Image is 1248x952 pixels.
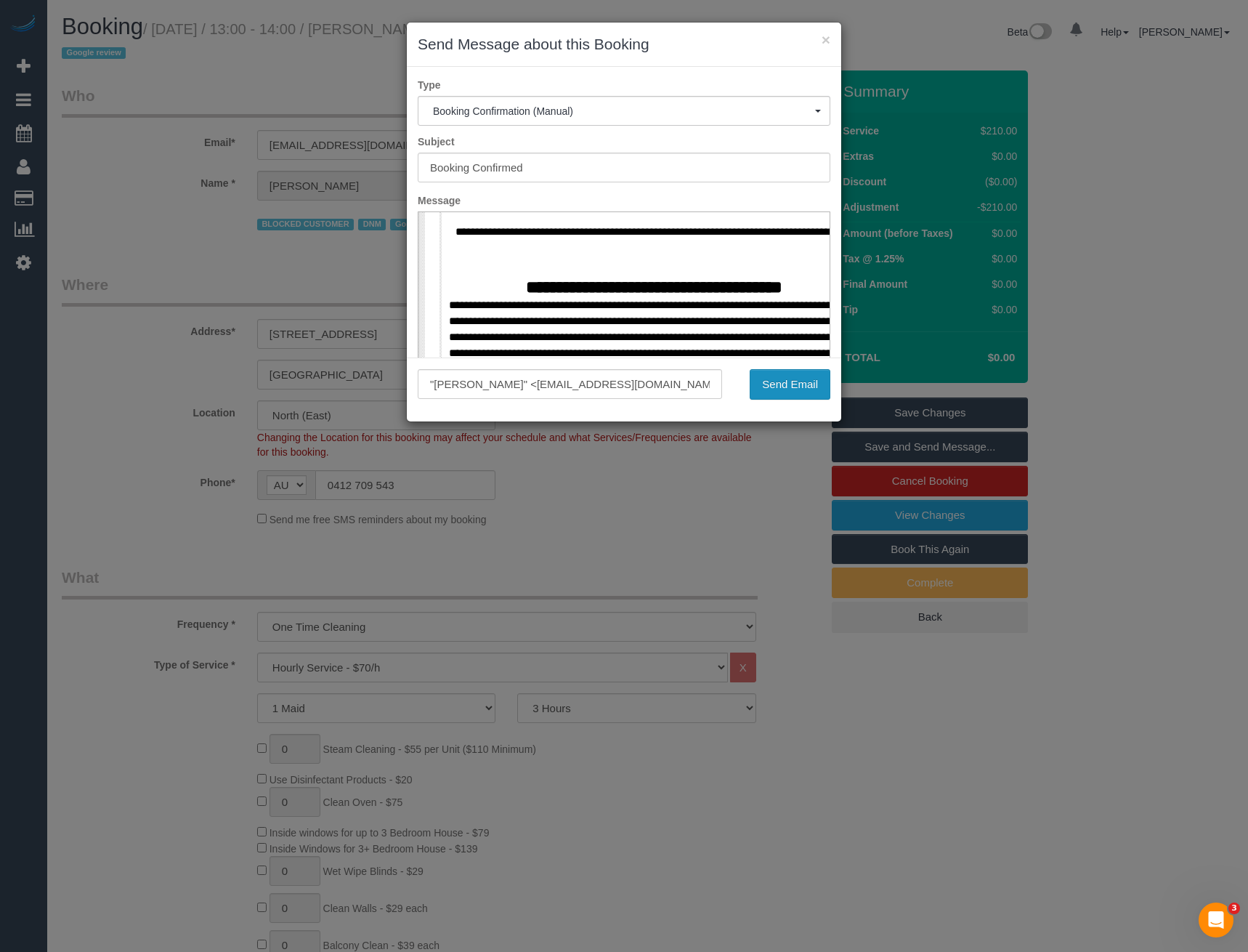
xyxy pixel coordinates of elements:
[418,153,830,182] input: Subject
[407,78,841,92] label: Type
[750,369,830,400] button: Send Email
[418,33,830,55] h3: Send Message about this Booking
[407,134,841,149] label: Subject
[418,212,830,439] iframe: Rich Text Editor, editor1
[433,105,815,117] span: Booking Confirmation (Manual)
[822,32,830,47] button: ×
[418,96,830,126] button: Booking Confirmation (Manual)
[407,193,841,208] label: Message
[1199,903,1233,937] iframe: Intercom live chat
[1228,903,1240,914] span: 3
